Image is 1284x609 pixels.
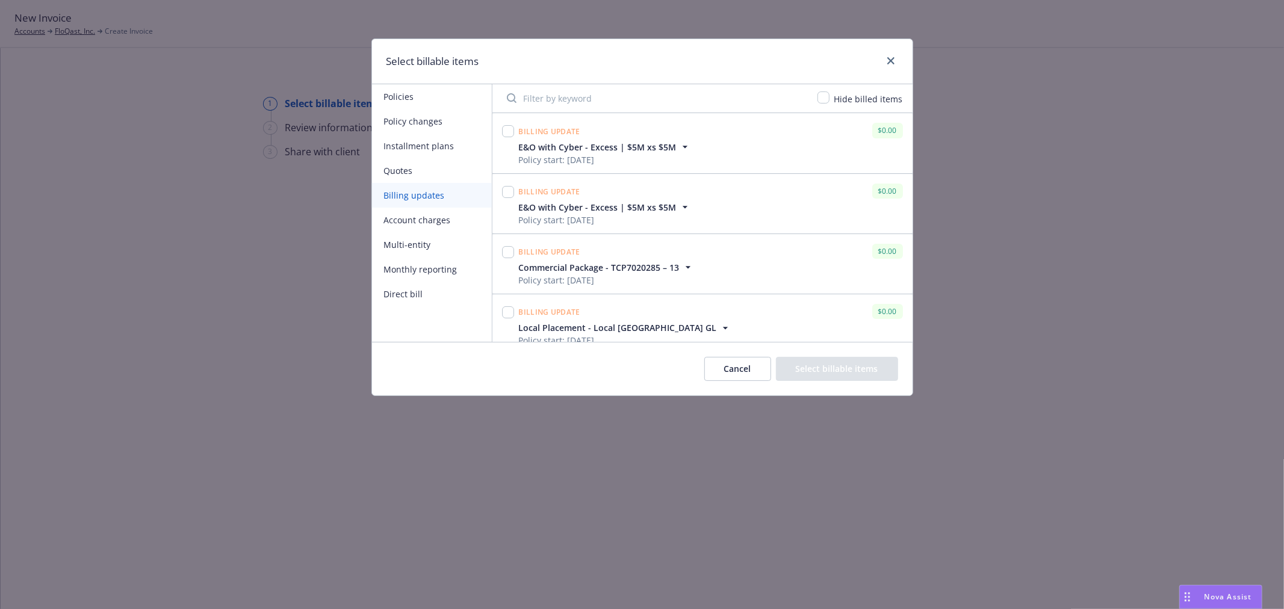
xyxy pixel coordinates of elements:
button: Installment plans [372,134,492,158]
span: Billing update [519,126,580,137]
button: Cancel [704,357,771,381]
span: Nova Assist [1205,592,1252,602]
a: close [884,54,898,68]
div: $0.00 [872,123,903,138]
button: Commercial Package - TCP7020285 – 13 [519,261,694,274]
input: Filter by keyword [500,86,810,110]
button: Direct bill [372,282,492,306]
button: Account charges [372,208,492,232]
h1: Select billable items [386,54,479,69]
span: Policy start: [DATE] [519,334,731,347]
div: $0.00 [872,184,903,199]
span: E&O with Cyber - Excess | $5M xs $5M [519,201,677,214]
span: Policy start: [DATE] [519,274,694,286]
div: Drag to move [1180,586,1195,608]
button: Policies [372,84,492,109]
button: E&O with Cyber - Excess | $5M xs $5M [519,141,691,153]
span: Billing update [519,307,580,317]
button: Monthly reporting [372,257,492,282]
button: Policy changes [372,109,492,134]
button: E&O with Cyber - Excess | $5M xs $5M [519,201,691,214]
span: Policy start: [DATE] [519,153,691,166]
span: Billing update [519,247,580,257]
span: E&O with Cyber - Excess | $5M xs $5M [519,141,677,153]
span: Billing update [519,187,580,197]
div: $0.00 [872,304,903,319]
span: Policy start: [DATE] [519,214,691,226]
button: Local Placement - Local [GEOGRAPHIC_DATA] GL [519,321,731,334]
button: Nova Assist [1179,585,1262,609]
button: Multi-entity [372,232,492,257]
button: Billing updates [372,183,492,208]
span: Commercial Package - TCP7020285 – 13 [519,261,680,274]
span: Local Placement - Local [GEOGRAPHIC_DATA] GL [519,321,717,334]
span: Hide billed items [834,93,903,105]
button: Quotes [372,158,492,183]
div: $0.00 [872,244,903,259]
